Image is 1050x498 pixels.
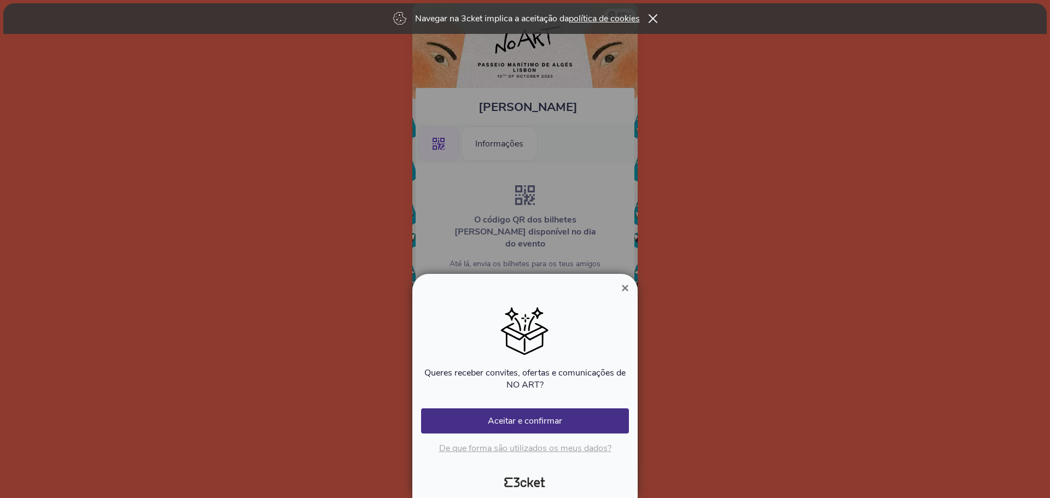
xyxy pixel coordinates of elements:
[569,13,640,25] a: política de cookies
[421,442,629,454] p: De que forma são utilizados os meus dados?
[421,408,629,433] button: Aceitar e confirmar
[421,367,629,391] p: Queres receber convites, ofertas e comunicações de NO ART?
[621,280,629,295] span: ×
[415,13,640,25] p: Navegar na 3cket implica a aceitação da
